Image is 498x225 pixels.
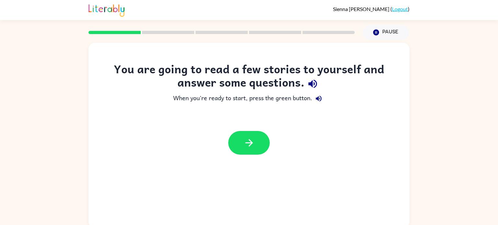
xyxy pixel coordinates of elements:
div: When you're ready to start, press the green button. [101,92,397,105]
div: ( ) [333,6,409,12]
button: Pause [362,25,409,40]
div: You are going to read a few stories to yourself and answer some questions. [101,62,397,92]
a: Logout [392,6,408,12]
span: Sienna [PERSON_NAME] [333,6,390,12]
img: Literably [89,3,124,17]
